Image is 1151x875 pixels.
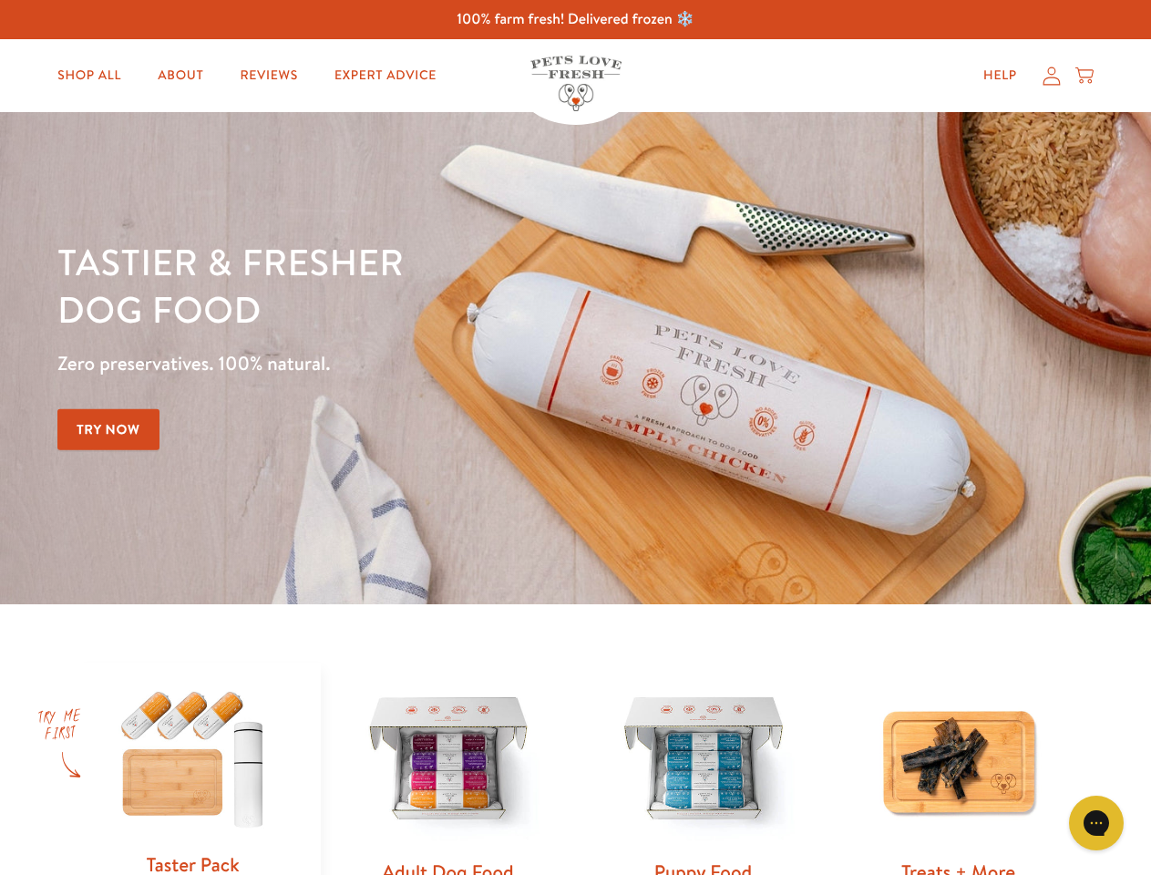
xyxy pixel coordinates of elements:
[57,238,748,333] h1: Tastier & fresher dog food
[225,57,312,94] a: Reviews
[969,57,1032,94] a: Help
[57,347,748,380] p: Zero preservatives. 100% natural.
[57,409,159,450] a: Try Now
[530,56,622,111] img: Pets Love Fresh
[43,57,136,94] a: Shop All
[143,57,218,94] a: About
[1060,789,1133,857] iframe: Gorgias live chat messenger
[320,57,451,94] a: Expert Advice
